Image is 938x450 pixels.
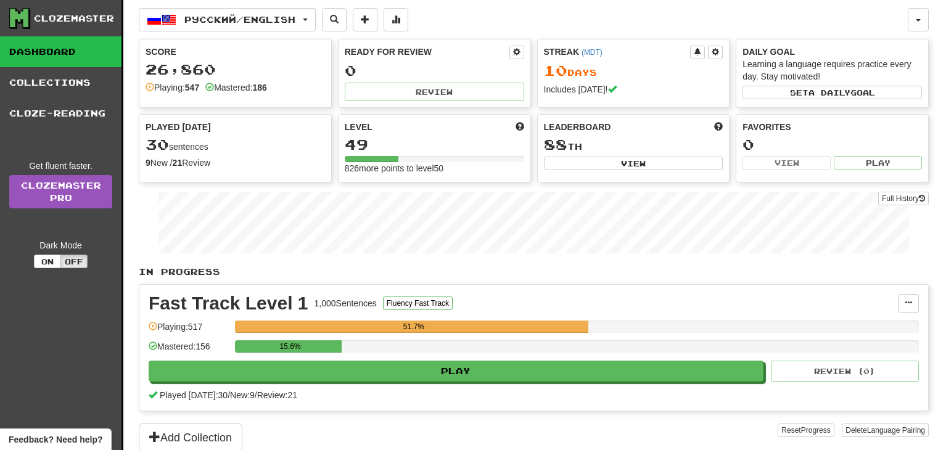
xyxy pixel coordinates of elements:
[173,158,183,168] strong: 21
[771,361,919,382] button: Review (0)
[228,390,230,400] span: /
[544,62,567,79] span: 10
[146,121,211,133] span: Played [DATE]
[322,8,347,31] button: Search sentences
[743,58,922,83] div: Learning a language requires practice every day. Stay motivated!
[834,156,922,170] button: Play
[315,297,377,309] div: 1,000 Sentences
[139,8,316,31] button: Русский/English
[743,46,922,58] div: Daily Goal
[353,8,377,31] button: Add sentence to collection
[544,121,611,133] span: Leaderboard
[743,86,922,99] button: Seta dailygoal
[139,266,929,278] p: In Progress
[252,83,266,92] strong: 186
[801,426,831,435] span: Progress
[149,340,229,361] div: Mastered: 156
[185,83,199,92] strong: 547
[345,137,524,152] div: 49
[146,157,325,169] div: New / Review
[544,137,723,153] div: th
[257,390,297,400] span: Review: 21
[345,83,524,101] button: Review
[146,46,325,58] div: Score
[230,390,255,400] span: New: 9
[867,426,925,435] span: Language Pairing
[544,46,691,58] div: Streak
[9,160,112,172] div: Get fluent faster.
[205,81,267,94] div: Mastered:
[9,175,112,208] a: ClozemasterPro
[149,321,229,341] div: Playing: 517
[146,136,169,153] span: 30
[544,136,567,153] span: 88
[743,156,831,170] button: View
[544,157,723,170] button: View
[239,321,588,333] div: 51.7%
[778,423,834,437] button: ResetProgress
[743,121,922,133] div: Favorites
[714,121,723,133] span: This week in points, UTC
[544,63,723,79] div: Day s
[383,297,453,310] button: Fluency Fast Track
[34,12,114,25] div: Clozemaster
[9,239,112,252] div: Dark Mode
[878,192,929,205] button: Full History
[60,255,88,268] button: Off
[255,390,257,400] span: /
[9,433,102,446] span: Open feedback widget
[808,88,850,97] span: a daily
[149,361,763,382] button: Play
[345,63,524,78] div: 0
[149,294,308,313] div: Fast Track Level 1
[239,340,342,353] div: 15.6%
[160,390,228,400] span: Played [DATE]: 30
[146,158,150,168] strong: 9
[582,48,603,57] a: (MDT)
[146,81,199,94] div: Playing:
[345,162,524,174] div: 826 more points to level 50
[146,137,325,153] div: sentences
[345,121,372,133] span: Level
[544,83,723,96] div: Includes [DATE]!
[146,62,325,77] div: 26,860
[516,121,524,133] span: Score more points to level up
[384,8,408,31] button: More stats
[842,423,929,437] button: DeleteLanguage Pairing
[345,46,509,58] div: Ready for Review
[34,255,61,268] button: On
[743,137,922,152] div: 0
[184,14,295,25] span: Русский / English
